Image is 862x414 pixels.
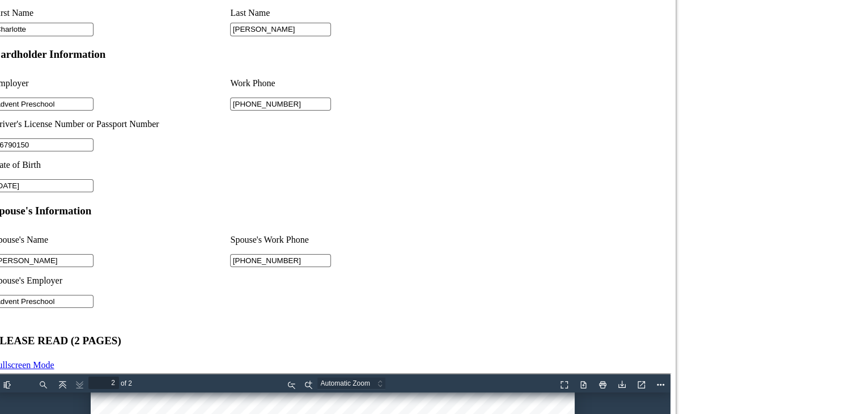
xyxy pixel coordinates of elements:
[94,2,125,15] input: Page
[230,71,468,96] li: Work Phone
[323,3,404,15] select: Zoom
[125,3,142,15] span: of 2
[230,227,468,252] li: Spouse's Work Phone
[230,5,468,21] li: Last Name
